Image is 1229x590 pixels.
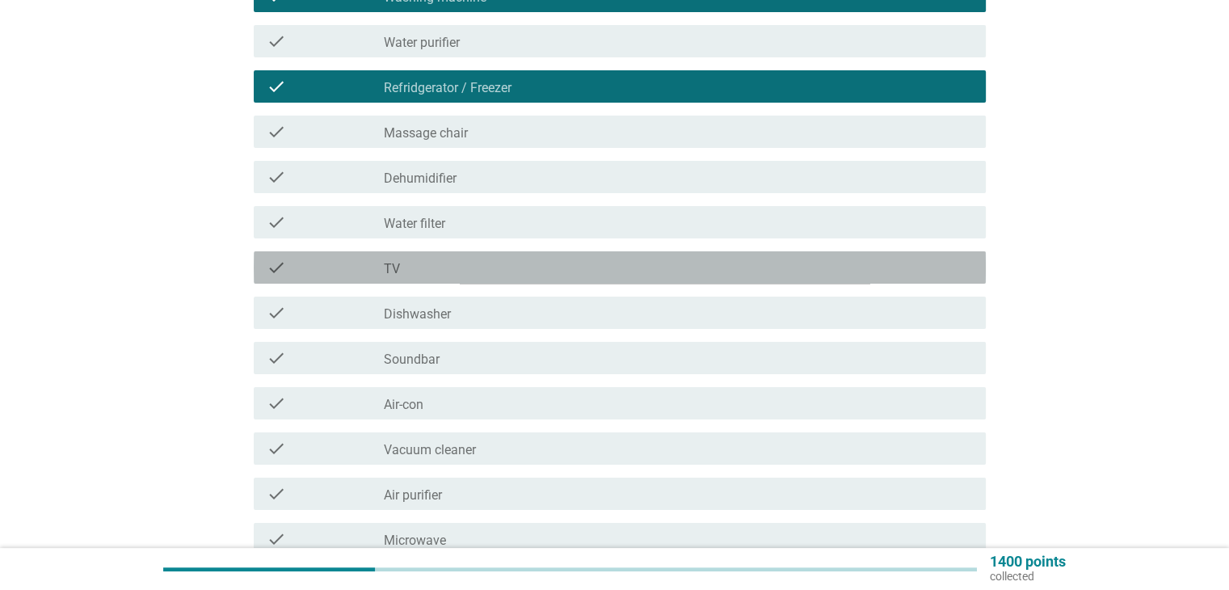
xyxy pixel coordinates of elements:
[384,80,511,96] label: Refridgerator / Freezer
[267,213,286,232] i: check
[384,125,468,141] label: Massage chair
[384,261,400,277] label: TV
[267,258,286,277] i: check
[267,77,286,96] i: check
[267,122,286,141] i: check
[267,32,286,51] i: check
[267,484,286,504] i: check
[384,352,440,368] label: Soundbar
[267,529,286,549] i: check
[267,303,286,322] i: check
[384,216,445,232] label: Water filter
[267,394,286,413] i: check
[384,171,457,187] label: Dehumidifier
[384,306,451,322] label: Dishwasher
[267,348,286,368] i: check
[990,554,1066,569] p: 1400 points
[267,167,286,187] i: check
[384,35,460,51] label: Water purifier
[384,487,442,504] label: Air purifier
[384,533,446,549] label: Microwave
[384,397,423,413] label: Air-con
[384,442,476,458] label: Vacuum cleaner
[990,569,1066,584] p: collected
[267,439,286,458] i: check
